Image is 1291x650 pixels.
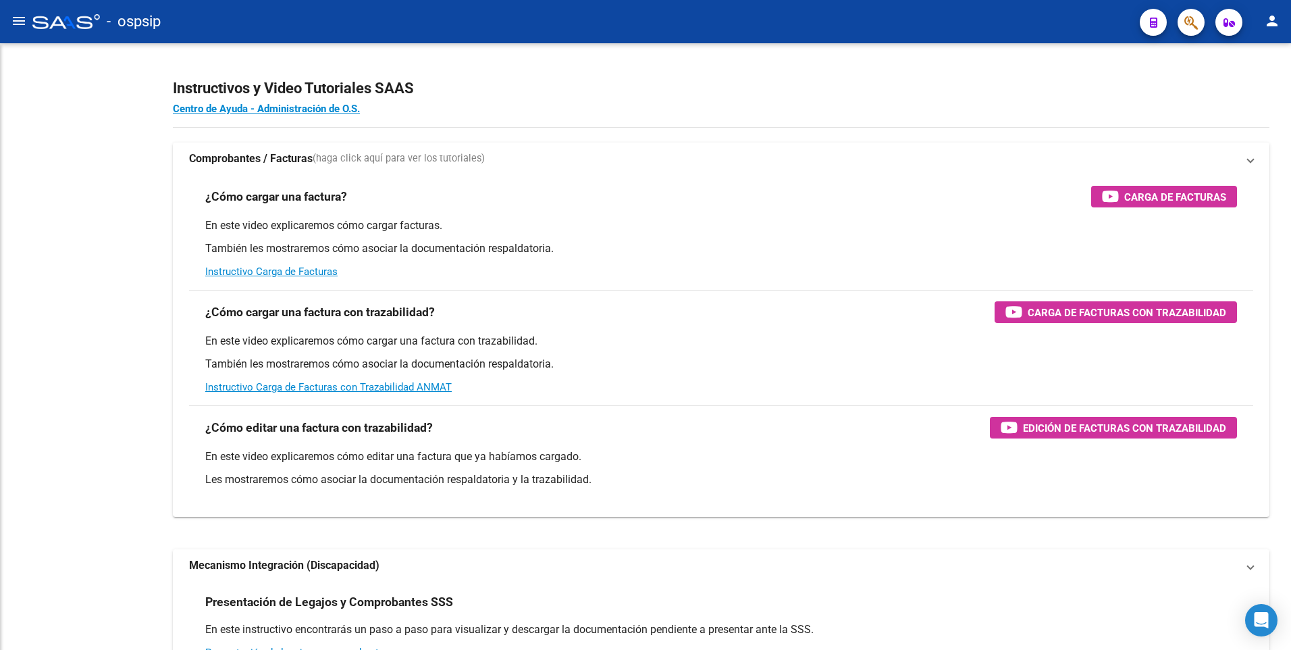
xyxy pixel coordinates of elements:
h3: Presentación de Legajos y Comprobantes SSS [205,593,453,611]
span: Edición de Facturas con Trazabilidad [1023,420,1226,436]
h3: ¿Cómo cargar una factura? [205,187,347,206]
strong: Comprobantes / Facturas [189,151,313,166]
div: Comprobantes / Facturas(haga click aquí para ver los tutoriales) [173,175,1269,517]
h2: Instructivos y Video Tutoriales SAAS [173,76,1269,101]
mat-expansion-panel-header: Comprobantes / Facturas(haga click aquí para ver los tutoriales) [173,143,1269,175]
button: Carga de Facturas [1091,186,1237,207]
p: Les mostraremos cómo asociar la documentación respaldatoria y la trazabilidad. [205,472,1237,487]
p: En este video explicaremos cómo cargar facturas. [205,218,1237,233]
a: Instructivo Carga de Facturas con Trazabilidad ANMAT [205,381,452,393]
h3: ¿Cómo editar una factura con trazabilidad? [205,418,433,437]
p: En este video explicaremos cómo editar una factura que ya habíamos cargado. [205,449,1237,464]
button: Carga de Facturas con Trazabilidad [995,301,1237,323]
mat-icon: person [1264,13,1280,29]
p: En este instructivo encontrarás un paso a paso para visualizar y descargar la documentación pendi... [205,622,1237,637]
span: (haga click aquí para ver los tutoriales) [313,151,485,166]
strong: Mecanismo Integración (Discapacidad) [189,558,379,573]
button: Edición de Facturas con Trazabilidad [990,417,1237,439]
mat-icon: menu [11,13,27,29]
div: Open Intercom Messenger [1245,604,1277,636]
p: También les mostraremos cómo asociar la documentación respaldatoria. [205,357,1237,372]
a: Instructivo Carga de Facturas [205,266,338,278]
span: Carga de Facturas con Trazabilidad [1028,304,1226,321]
h3: ¿Cómo cargar una factura con trazabilidad? [205,303,435,322]
a: Centro de Ayuda - Administración de O.S. [173,103,360,115]
span: Carga de Facturas [1124,189,1226,205]
span: - ospsip [107,7,161,36]
p: También les mostraremos cómo asociar la documentación respaldatoria. [205,241,1237,256]
p: En este video explicaremos cómo cargar una factura con trazabilidad. [205,334,1237,349]
mat-expansion-panel-header: Mecanismo Integración (Discapacidad) [173,549,1269,582]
